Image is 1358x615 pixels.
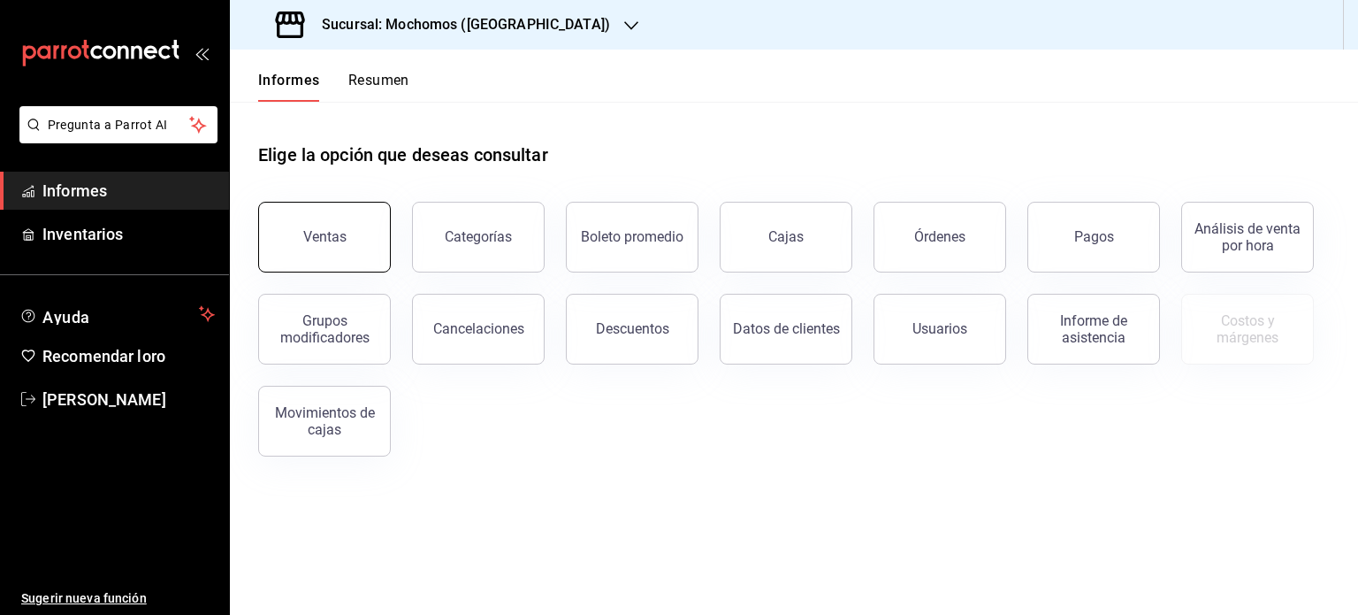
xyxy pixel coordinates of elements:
[581,228,683,245] font: Boleto promedio
[42,181,107,200] font: Informes
[42,225,123,243] font: Inventarios
[596,320,669,337] font: Descuentos
[258,71,409,102] div: pestañas de navegación
[1027,294,1160,365] button: Informe de asistencia
[412,202,545,273] button: Categorías
[412,294,545,365] button: Cancelaciones
[258,202,391,273] button: Ventas
[1074,228,1114,245] font: Pagos
[322,16,610,33] font: Sucursal: Mochomos ([GEOGRAPHIC_DATA])
[42,347,165,365] font: Recomendar loro
[874,294,1006,365] button: Usuarios
[445,228,512,245] font: Categorías
[566,202,698,273] button: Boleto promedio
[1060,312,1127,346] font: Informe de asistencia
[348,72,409,88] font: Resumen
[733,320,840,337] font: Datos de clientes
[1217,312,1278,346] font: Costos y márgenes
[1027,202,1160,273] button: Pagos
[720,202,852,273] button: Cajas
[303,228,347,245] font: Ventas
[912,320,967,337] font: Usuarios
[720,294,852,365] button: Datos de clientes
[258,386,391,457] button: Movimientos de cajas
[1181,294,1314,365] button: Contrata inventarios para ver este informe
[1194,220,1301,254] font: Análisis de venta por hora
[280,312,370,346] font: Grupos modificadores
[566,294,698,365] button: Descuentos
[768,228,804,245] font: Cajas
[433,320,524,337] font: Cancelaciones
[874,202,1006,273] button: Órdenes
[195,46,209,60] button: abrir_cajón_menú
[914,228,965,245] font: Órdenes
[21,591,147,605] font: Sugerir nueva función
[275,404,375,438] font: Movimientos de cajas
[258,72,320,88] font: Informes
[258,294,391,365] button: Grupos modificadores
[258,144,548,165] font: Elige la opción que deseas consultar
[48,118,168,132] font: Pregunta a Parrot AI
[12,128,217,147] a: Pregunta a Parrot AI
[42,390,166,409] font: [PERSON_NAME]
[42,308,90,327] font: Ayuda
[1181,202,1314,273] button: Análisis de venta por hora
[19,106,217,143] button: Pregunta a Parrot AI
